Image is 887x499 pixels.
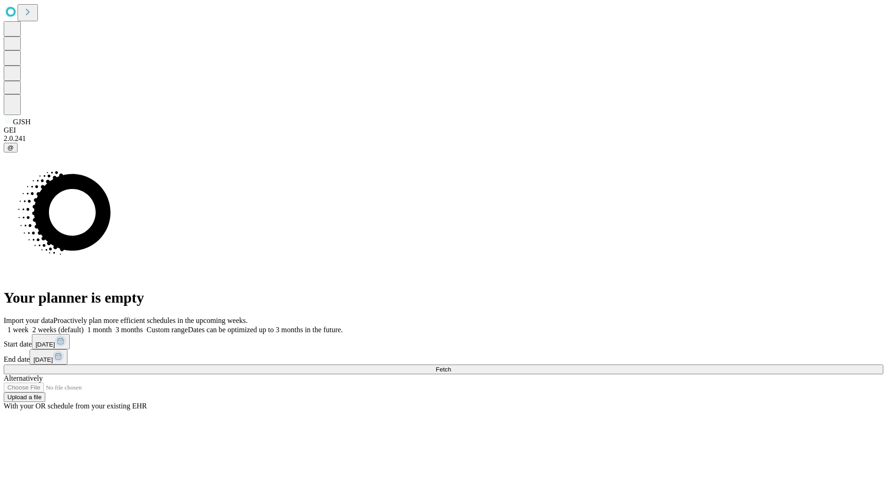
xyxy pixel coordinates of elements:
span: [DATE] [36,341,55,348]
div: 2.0.241 [4,134,883,143]
div: End date [4,349,883,365]
span: 1 week [7,326,29,334]
span: Alternatively [4,374,43,382]
div: Start date [4,334,883,349]
span: Proactively plan more efficient schedules in the upcoming weeks. [54,316,248,324]
span: Custom range [146,326,188,334]
h1: Your planner is empty [4,289,883,306]
button: @ [4,143,18,152]
span: 1 month [87,326,112,334]
div: GEI [4,126,883,134]
span: @ [7,144,14,151]
button: [DATE] [30,349,67,365]
span: [DATE] [33,356,53,363]
span: Fetch [436,366,451,373]
button: Upload a file [4,392,45,402]
span: With your OR schedule from your existing EHR [4,402,147,410]
span: GJSH [13,118,30,126]
span: Import your data [4,316,54,324]
span: 3 months [115,326,143,334]
button: [DATE] [32,334,70,349]
button: Fetch [4,365,883,374]
span: Dates can be optimized up to 3 months in the future. [188,326,343,334]
span: 2 weeks (default) [32,326,84,334]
